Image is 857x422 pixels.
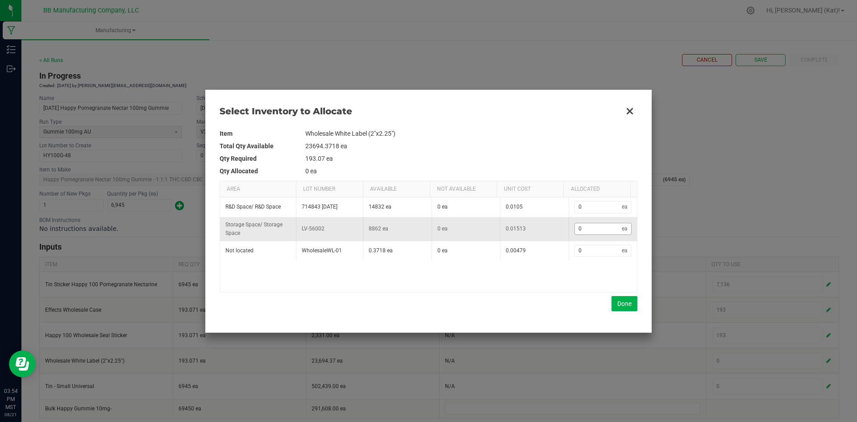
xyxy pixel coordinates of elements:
[432,217,500,241] td: 0 ea
[225,247,254,254] span: Not located
[305,140,637,152] td: 23694.3718 ea
[227,185,240,193] span: Area
[220,105,620,117] span: Select Inventory to Allocate
[620,102,639,121] button: Close
[225,221,283,236] span: Storage Space / Storage Space
[504,185,531,193] span: Unit Cost
[363,197,432,217] td: 14832 ea
[500,217,569,241] td: 0.01513
[500,197,569,217] td: 0.0105
[500,241,569,260] td: 0.00479
[9,351,36,377] iframe: Resource center
[622,247,631,255] span: ea
[220,127,305,140] th: Item
[220,181,637,292] div: Data table
[296,217,363,241] td: LV-56002
[622,203,631,211] span: ea
[296,197,363,217] td: 714843 [DATE]
[363,241,432,260] td: 0.3718 ea
[612,296,637,311] button: Done
[305,127,637,140] td: Wholesale White Label (2"x2.25")
[220,152,305,165] th: Qty Required
[305,165,637,177] td: 0 ea
[432,197,500,217] td: 0 ea
[305,152,637,165] td: 193.07 ea
[220,140,305,152] th: Total Qty Available
[622,225,631,233] span: ea
[220,165,305,177] th: Qty Allocated
[370,185,397,193] span: Available
[296,241,363,260] td: WholesaleWL-01
[432,241,500,260] td: 0 ea
[363,217,432,241] td: 8862 ea
[437,185,476,193] span: Not Available
[303,185,335,193] span: Lot Number
[225,204,281,210] span: R&D Space / R&D Space
[571,185,600,193] span: Allocated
